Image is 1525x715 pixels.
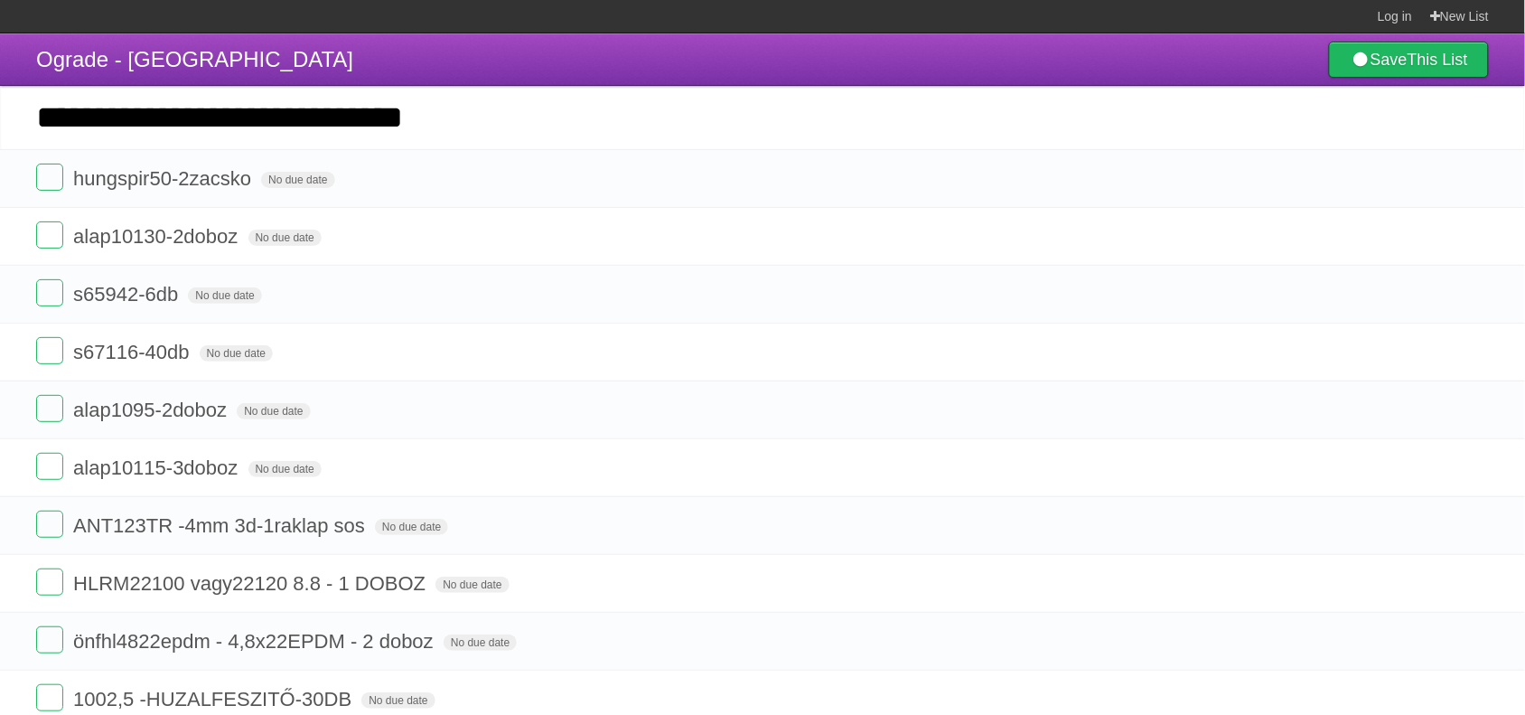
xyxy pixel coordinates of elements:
[200,345,273,362] span: No due date
[1408,51,1468,69] b: This List
[36,395,63,422] label: Done
[188,287,261,304] span: No due date
[73,514,370,537] span: ANT123TR -4mm 3d-1raklap sos
[73,225,242,248] span: alap10130-2doboz
[73,167,256,190] span: hungspir50-2zacsko
[375,519,448,535] span: No due date
[73,341,193,363] span: s67116-40db
[237,403,310,419] span: No due date
[36,164,63,191] label: Done
[1329,42,1489,78] a: SaveThis List
[73,399,231,421] span: alap1095-2doboz
[73,456,242,479] span: alap10115-3doboz
[36,626,63,654] label: Done
[36,337,63,364] label: Done
[361,692,435,709] span: No due date
[248,230,322,246] span: No due date
[73,688,356,710] span: 1002,5 -HUZALFESZITŐ-30DB
[36,453,63,480] label: Done
[444,635,517,651] span: No due date
[36,684,63,711] label: Done
[261,172,334,188] span: No due date
[36,569,63,596] label: Done
[435,577,509,593] span: No due date
[36,221,63,249] label: Done
[73,572,430,595] span: HLRM22100 vagy22120 8.8 - 1 DOBOZ
[36,511,63,538] label: Done
[73,630,438,653] span: önfhl4822epdm - 4,8x22EPDM - 2 doboz
[248,461,322,477] span: No due date
[36,279,63,306] label: Done
[73,283,182,306] span: s65942-6db
[36,47,353,71] span: Ograde - [GEOGRAPHIC_DATA]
